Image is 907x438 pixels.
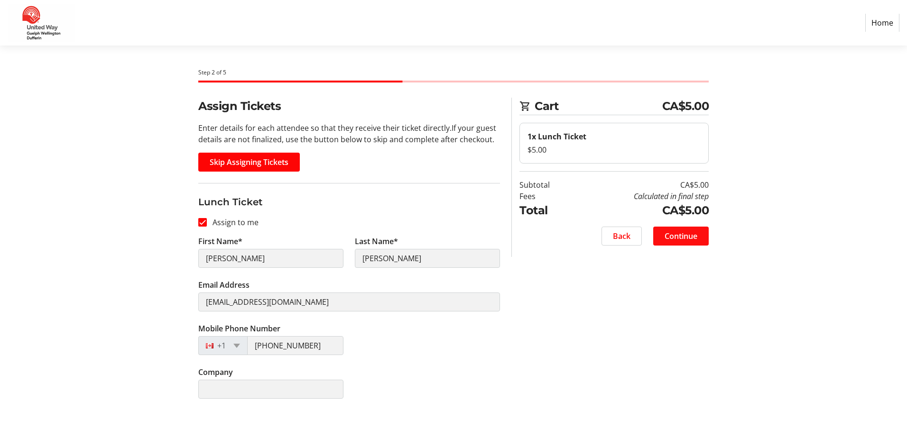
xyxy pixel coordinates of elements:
[198,122,500,145] p: Enter details for each attendee so that they receive their ticket directly. If your guest details...
[519,202,574,219] td: Total
[198,98,500,115] h2: Assign Tickets
[662,98,709,115] span: CA$5.00
[8,4,75,42] img: United Way Guelph Wellington Dufferin's Logo
[198,195,500,209] h3: Lunch Ticket
[519,179,574,191] td: Subtotal
[653,227,709,246] button: Continue
[528,144,701,155] div: $5.00
[528,131,586,142] strong: 1x Lunch Ticket
[613,230,630,242] span: Back
[574,202,709,219] td: CA$5.00
[198,366,233,378] label: Company
[207,217,259,228] label: Assign to me
[210,156,288,168] span: Skip Assigning Tickets
[198,153,300,172] button: Skip Assigning Tickets
[602,227,642,246] button: Back
[665,230,697,242] span: Continue
[519,191,574,202] td: Fees
[574,191,709,202] td: Calculated in final step
[574,179,709,191] td: CA$5.00
[247,336,343,355] input: (506) 234-5678
[198,68,709,77] div: Step 2 of 5
[198,323,280,334] label: Mobile Phone Number
[198,279,250,291] label: Email Address
[535,98,662,115] span: Cart
[355,236,398,247] label: Last Name*
[865,14,899,32] a: Home
[198,236,242,247] label: First Name*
